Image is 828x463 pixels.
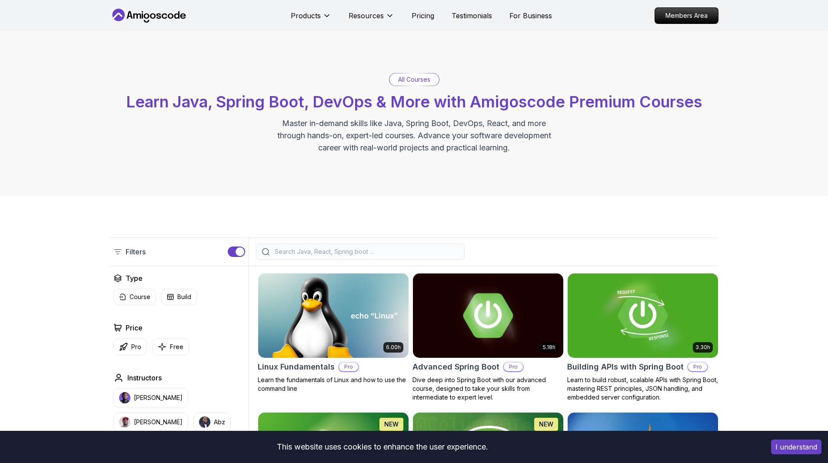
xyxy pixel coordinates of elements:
[258,273,409,358] img: Linux Fundamentals card
[258,361,335,373] h2: Linux Fundamentals
[539,420,553,429] p: NEW
[567,361,684,373] h2: Building APIs with Spring Boot
[113,388,188,407] button: instructor img[PERSON_NAME]
[161,289,197,305] button: Build
[273,247,459,256] input: Search Java, React, Spring boot ...
[119,416,130,428] img: instructor img
[771,440,821,454] button: Accept cookies
[567,376,718,402] p: Learn to build robust, scalable APIs with Spring Boot, mastering REST principles, JSON handling, ...
[126,92,702,111] span: Learn Java, Spring Boot, DevOps & More with Amigoscode Premium Courses
[126,246,146,257] p: Filters
[688,363,707,371] p: Pro
[126,273,143,283] h2: Type
[291,10,331,28] button: Products
[386,344,401,351] p: 6.00h
[193,413,231,432] button: instructor imgAbz
[214,418,225,426] p: Abz
[199,416,210,428] img: instructor img
[113,338,147,355] button: Pro
[113,413,188,432] button: instructor img[PERSON_NAME]
[655,8,718,23] p: Members Area
[543,344,555,351] p: 5.18h
[126,323,143,333] h2: Price
[113,289,156,305] button: Course
[127,373,162,383] h2: Instructors
[695,344,710,351] p: 3.30h
[412,10,434,21] a: Pricing
[509,10,552,21] a: For Business
[134,393,183,402] p: [PERSON_NAME]
[258,273,409,393] a: Linux Fundamentals card6.00hLinux FundamentalsProLearn the fundamentals of Linux and how to use t...
[655,7,718,24] a: Members Area
[339,363,358,371] p: Pro
[412,273,564,402] a: Advanced Spring Boot card5.18hAdvanced Spring BootProDive deep into Spring Boot with our advanced...
[413,273,563,358] img: Advanced Spring Boot card
[412,361,499,373] h2: Advanced Spring Boot
[268,117,560,154] p: Master in-demand skills like Java, Spring Boot, DevOps, React, and more through hands-on, expert-...
[384,420,399,429] p: NEW
[349,10,394,28] button: Resources
[170,343,183,351] p: Free
[7,437,758,456] div: This website uses cookies to enhance the user experience.
[119,392,130,403] img: instructor img
[349,10,384,21] p: Resources
[567,273,718,402] a: Building APIs with Spring Boot card3.30hBuilding APIs with Spring BootProLearn to build robust, s...
[412,376,564,402] p: Dive deep into Spring Boot with our advanced course, designed to take your skills from intermedia...
[134,418,183,426] p: [PERSON_NAME]
[452,10,492,21] a: Testimonials
[568,273,718,358] img: Building APIs with Spring Boot card
[258,376,409,393] p: Learn the fundamentals of Linux and how to use the command line
[291,10,321,21] p: Products
[152,338,189,355] button: Free
[131,343,141,351] p: Pro
[130,293,150,301] p: Course
[177,293,191,301] p: Build
[504,363,523,371] p: Pro
[398,75,430,84] p: All Courses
